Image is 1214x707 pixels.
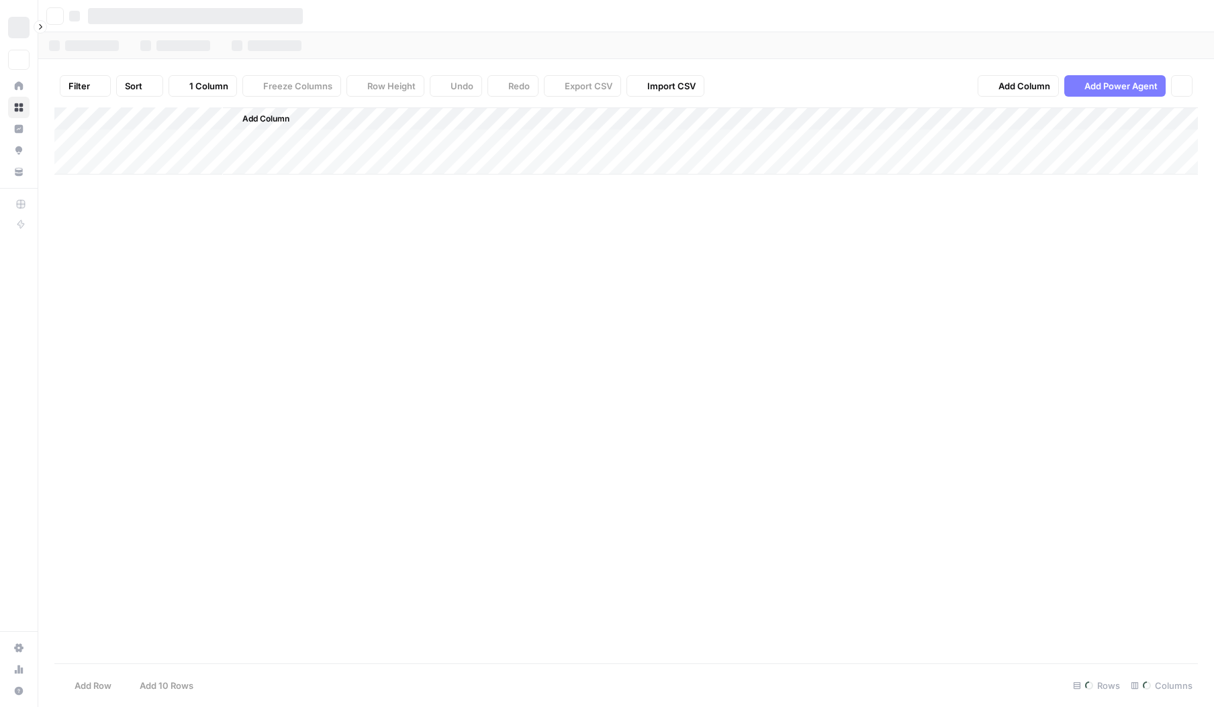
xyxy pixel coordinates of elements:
div: Columns [1125,675,1198,696]
span: Undo [451,79,473,93]
button: Add Column [978,75,1059,97]
button: Add Power Agent [1064,75,1166,97]
span: 1 Column [189,79,228,93]
div: Rows [1068,675,1125,696]
span: Sort [125,79,142,93]
span: Add 10 Rows [140,679,193,692]
span: Row Height [367,79,416,93]
span: Filter [68,79,90,93]
a: Browse [8,97,30,118]
button: Undo [430,75,482,97]
span: Redo [508,79,530,93]
button: Redo [487,75,539,97]
button: 1 Column [169,75,237,97]
a: Home [8,75,30,97]
a: Your Data [8,161,30,183]
button: Add 10 Rows [120,675,201,696]
button: Sort [116,75,163,97]
span: Add Power Agent [1084,79,1158,93]
button: Help + Support [8,680,30,702]
a: Opportunities [8,140,30,161]
span: Import CSV [647,79,696,93]
button: Filter [60,75,111,97]
button: Import CSV [626,75,704,97]
button: Add Row [54,675,120,696]
span: Add Row [75,679,111,692]
button: Export CSV [544,75,621,97]
a: Insights [8,118,30,140]
span: Add Column [242,113,289,125]
button: Add Column [225,110,295,128]
button: Row Height [346,75,424,97]
span: Freeze Columns [263,79,332,93]
a: Usage [8,659,30,680]
span: Add Column [998,79,1050,93]
button: Freeze Columns [242,75,341,97]
a: Settings [8,637,30,659]
span: Export CSV [565,79,612,93]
